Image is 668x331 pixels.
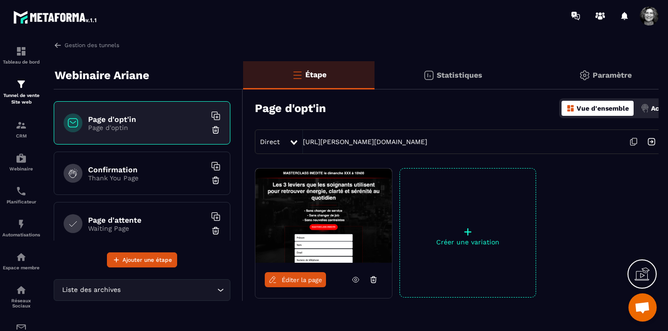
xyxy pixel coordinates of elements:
[211,125,220,135] img: trash
[88,216,206,225] h6: Page d'attente
[2,199,40,204] p: Planificateur
[260,138,280,145] span: Direct
[211,226,220,235] img: trash
[88,115,206,124] h6: Page d'opt'in
[2,244,40,277] a: automationsautomationsEspace membre
[577,105,629,112] p: Vue d'ensemble
[16,284,27,296] img: social-network
[566,104,575,113] img: dashboard-orange.40269519.svg
[423,70,434,81] img: stats.20deebd0.svg
[593,71,632,80] p: Paramètre
[2,166,40,171] p: Webinaire
[54,41,119,49] a: Gestion des tunnels
[2,178,40,211] a: schedulerschedulerPlanificateur
[16,153,27,164] img: automations
[2,298,40,308] p: Réseaux Sociaux
[16,218,27,230] img: automations
[628,293,657,322] a: Ouvrir le chat
[16,79,27,90] img: formation
[2,59,40,65] p: Tableau de bord
[54,41,62,49] img: arrow
[2,113,40,145] a: formationformationCRM
[2,145,40,178] a: automationsautomationsWebinaire
[2,211,40,244] a: automationsautomationsAutomatisations
[60,285,122,295] span: Liste des archives
[16,186,27,197] img: scheduler
[55,66,149,85] p: Webinaire Ariane
[88,124,206,131] p: Page d'optin
[643,133,660,151] img: arrow-next.bcc2205e.svg
[265,272,326,287] a: Éditer la page
[107,252,177,267] button: Ajouter une étape
[282,276,322,283] span: Éditer la page
[303,138,427,145] a: [URL][PERSON_NAME][DOMAIN_NAME]
[2,265,40,270] p: Espace membre
[122,285,215,295] input: Search for option
[2,277,40,315] a: social-networksocial-networkRéseaux Sociaux
[122,255,172,265] span: Ajouter une étape
[2,39,40,72] a: formationformationTableau de bord
[211,176,220,185] img: trash
[2,72,40,113] a: formationformationTunnel de vente Site web
[400,225,536,238] p: +
[13,8,98,25] img: logo
[437,71,482,80] p: Statistiques
[400,238,536,246] p: Créer une variation
[88,165,206,174] h6: Confirmation
[54,279,230,301] div: Search for option
[16,251,27,263] img: automations
[2,232,40,237] p: Automatisations
[255,102,326,115] h3: Page d'opt'in
[16,46,27,57] img: formation
[292,69,303,81] img: bars-o.4a397970.svg
[305,70,326,79] p: Étape
[88,174,206,182] p: Thank You Page
[88,225,206,232] p: Waiting Page
[2,133,40,138] p: CRM
[579,70,590,81] img: setting-gr.5f69749f.svg
[641,104,649,113] img: actions.d6e523a2.png
[2,92,40,105] p: Tunnel de vente Site web
[255,169,392,263] img: image
[16,120,27,131] img: formation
